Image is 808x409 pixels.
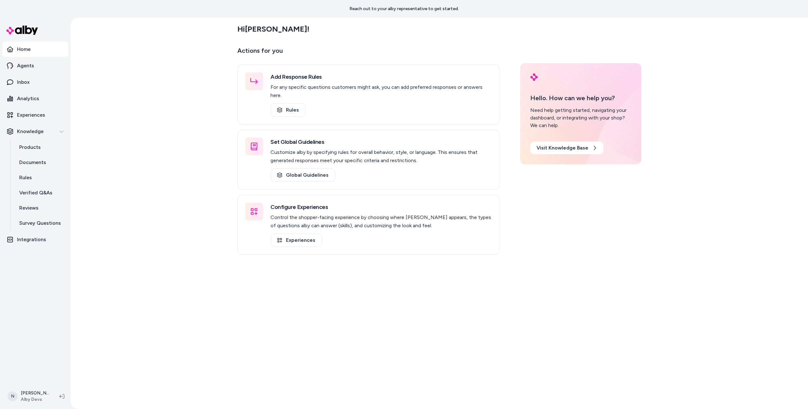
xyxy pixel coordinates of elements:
p: Survey Questions [19,219,61,227]
p: Rules [19,174,32,181]
p: Reviews [19,204,39,212]
p: Products [19,143,41,151]
a: Global Guidelines [270,168,335,182]
a: Home [3,42,68,57]
a: Integrations [3,232,68,247]
p: Verified Q&As [19,189,52,197]
h2: Hi [PERSON_NAME] ! [237,24,309,34]
a: Verified Q&As [13,185,68,200]
span: Alby Devs [21,396,49,403]
p: Control the shopper-facing experience by choosing where [PERSON_NAME] appears, the types of quest... [270,213,492,230]
a: Survey Questions [13,216,68,231]
button: N[PERSON_NAME]Alby Devs [4,386,54,406]
p: [PERSON_NAME] [21,390,49,396]
a: Visit Knowledge Base [530,142,603,154]
a: Experiences [270,234,322,247]
p: Actions for you [237,46,500,61]
a: Rules [13,170,68,185]
img: alby Logo [6,26,38,35]
p: Experiences [17,111,45,119]
a: Rules [270,103,306,117]
p: Analytics [17,95,39,102]
p: For any specific questions customers might ask, you can add preferred responses or answers here. [270,83,492,100]
a: Inbox [3,75,68,90]
a: Reviews [13,200,68,216]
p: Customize alby by specifying rules for overall behavior, style, or language. This ensures that ge... [270,148,492,165]
p: Integrations [17,236,46,243]
button: Knowledge [3,124,68,139]
p: Inbox [17,78,30,86]
h3: Add Response Rules [270,72,492,81]
a: Products [13,140,68,155]
a: Analytics [3,91,68,106]
h3: Set Global Guidelines [270,137,492,146]
p: Agents [17,62,34,70]
a: Documents [13,155,68,170]
span: N [8,391,18,401]
p: Documents [19,159,46,166]
p: Reach out to your alby representative to get started. [349,6,459,12]
img: alby Logo [530,73,538,81]
p: Hello. How can we help you? [530,93,631,103]
div: Need help getting started, navigating your dashboard, or integrating with your shop? We can help. [530,107,631,129]
h3: Configure Experiences [270,203,492,211]
p: Home [17,46,31,53]
a: Experiences [3,107,68,123]
p: Knowledge [17,128,44,135]
a: Agents [3,58,68,73]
